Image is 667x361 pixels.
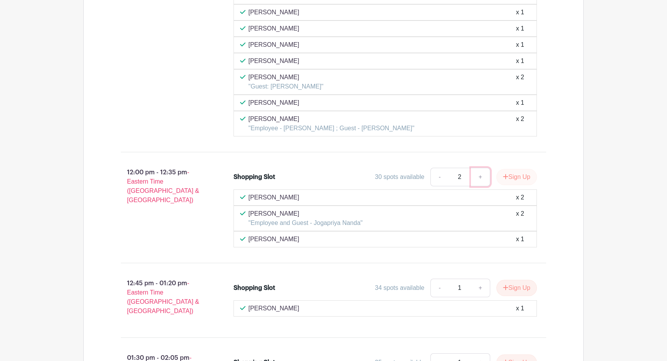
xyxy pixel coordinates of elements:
p: [PERSON_NAME] [249,73,324,82]
div: x 1 [516,98,524,107]
div: x 2 [516,193,524,202]
p: "Employee and Guest - Jogapriya Nanda" [249,218,363,228]
p: [PERSON_NAME] [249,114,415,124]
a: + [471,168,490,186]
div: 30 spots available [375,172,424,182]
div: x 1 [516,8,524,17]
div: x 1 [516,235,524,244]
p: [PERSON_NAME] [249,193,300,202]
p: [PERSON_NAME] [249,24,300,33]
p: [PERSON_NAME] [249,235,300,244]
span: - Eastern Time ([GEOGRAPHIC_DATA] & [GEOGRAPHIC_DATA]) [127,280,199,314]
div: x 1 [516,24,524,33]
div: Shopping Slot [234,283,275,293]
div: x 1 [516,56,524,66]
div: x 2 [516,209,524,228]
span: - Eastern Time ([GEOGRAPHIC_DATA] & [GEOGRAPHIC_DATA]) [127,169,199,203]
div: 34 spots available [375,283,424,293]
p: "Employee - [PERSON_NAME] ; Guest - [PERSON_NAME]" [249,124,415,133]
p: [PERSON_NAME] [249,209,363,218]
a: - [430,168,448,186]
div: x 1 [516,304,524,313]
a: + [471,279,490,297]
p: [PERSON_NAME] [249,304,300,313]
p: "Guest: [PERSON_NAME]" [249,82,324,91]
div: x 2 [516,114,524,133]
p: [PERSON_NAME] [249,98,300,107]
p: [PERSON_NAME] [249,40,300,49]
button: Sign Up [496,169,537,185]
p: [PERSON_NAME] [249,56,300,66]
div: x 1 [516,40,524,49]
a: - [430,279,448,297]
p: 12:45 pm - 01:20 pm [108,276,221,319]
p: [PERSON_NAME] [249,8,300,17]
button: Sign Up [496,280,537,296]
div: x 2 [516,73,524,91]
div: Shopping Slot [234,172,275,182]
p: 12:00 pm - 12:35 pm [108,165,221,208]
